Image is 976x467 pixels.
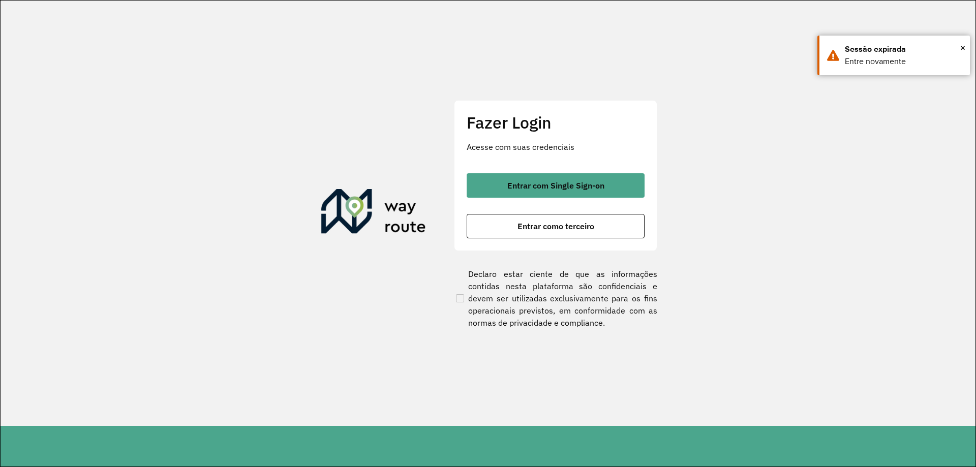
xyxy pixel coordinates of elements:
img: Roteirizador AmbevTech [321,189,426,238]
span: Entrar como terceiro [517,222,594,230]
button: button [467,173,645,198]
div: Sessão expirada [845,43,962,55]
label: Declaro estar ciente de que as informações contidas nesta plataforma são confidenciais e devem se... [454,268,657,329]
span: × [960,40,965,55]
button: Close [960,40,965,55]
h2: Fazer Login [467,113,645,132]
span: Entrar com Single Sign-on [507,181,604,190]
div: Entre novamente [845,55,962,68]
p: Acesse com suas credenciais [467,141,645,153]
button: button [467,214,645,238]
